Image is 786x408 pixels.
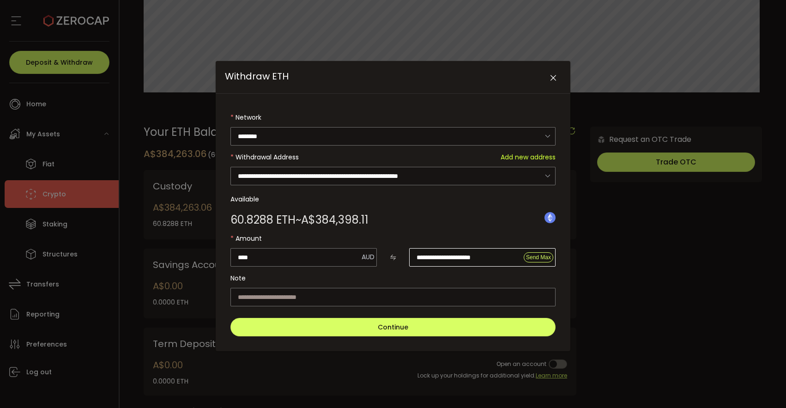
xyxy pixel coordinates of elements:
[740,364,786,408] iframe: Chat Widget
[230,318,556,336] button: Continue
[545,70,561,86] button: Close
[526,254,551,261] span: Send Max
[524,252,553,262] button: Send Max
[225,70,289,83] span: Withdraw ETH
[501,148,556,166] span: Add new address
[230,214,369,225] div: ~
[230,214,296,225] span: 60.8288 ETH
[230,229,556,248] label: Amount
[216,61,570,351] div: Withdraw ETH
[230,190,556,208] label: Available
[378,323,408,332] span: Continue
[362,252,375,262] span: AUD
[301,214,369,225] span: A$384,398.11
[230,108,556,127] label: Network
[230,269,556,287] label: Note
[236,152,299,162] span: Withdrawal Address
